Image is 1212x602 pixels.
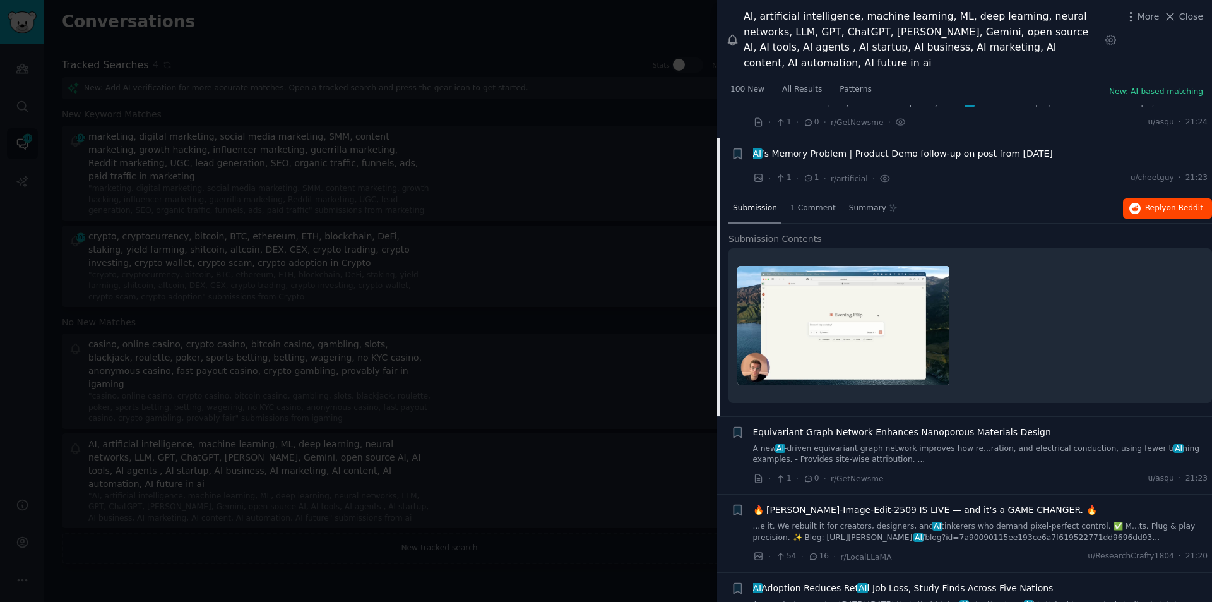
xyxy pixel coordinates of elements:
span: · [1179,117,1181,128]
span: 21:24 [1185,117,1208,128]
span: · [796,472,799,485]
span: Summary [849,203,886,214]
span: 1 [775,117,791,128]
span: · [768,472,771,485]
button: New: AI-based matching [1109,87,1203,98]
span: · [796,116,799,129]
span: 54 [775,551,796,562]
span: AI [752,148,763,159]
a: A newAI‑driven equivariant graph network improves how re...ration, and electrical conduction, usi... [753,443,1208,466]
span: More [1138,10,1160,23]
span: · [1179,473,1181,485]
span: r/artificial [831,174,868,183]
span: u/asqu [1148,117,1173,128]
div: AI, artificial intelligence, machine learning, ML, deep learning, neural networks, LLM, GPT, Chat... [744,9,1100,71]
span: · [768,172,771,185]
span: · [1179,551,1181,562]
span: AI [857,583,868,593]
span: AI [913,533,924,542]
span: 0 [803,117,819,128]
button: More [1124,10,1160,23]
span: · [824,472,826,485]
span: 21:20 [1185,551,1208,562]
span: u/ResearchCrafty1804 [1088,551,1174,562]
span: · [801,550,804,563]
span: · [833,550,836,563]
span: 1 [775,473,791,485]
a: Patterns [835,80,876,105]
span: 16 [808,551,829,562]
span: r/GetNewsme [831,118,884,127]
span: All Results [782,84,822,95]
span: 0 [803,473,819,485]
span: 1 [803,172,819,184]
span: Reply [1145,203,1203,214]
span: Submission [733,203,777,214]
span: ’s Memory Problem | Product Demo follow-up on post from [DATE] [753,147,1053,160]
a: 100 New [726,80,769,105]
span: 1 Comment [790,203,836,214]
a: All Results [778,80,826,105]
span: · [888,116,891,129]
a: ...e it. We rebuilt it for creators, designers, andAItinkerers who demand pixel-perfect control. ... [753,521,1208,543]
a: AI’s Memory Problem | Product Demo follow-up on post from [DATE] [753,147,1053,160]
a: 🔥 [PERSON_NAME]-Image-Edit-2509 IS LIVE — and it’s a GAME CHANGER. 🔥 [753,503,1097,517]
span: · [768,116,771,129]
span: · [796,172,799,185]
img: AI’s Memory Problem | Product Demo follow-up on post from 2 days ago [737,266,949,385]
span: u/asqu [1148,473,1173,485]
span: Adoption Reduces Ret l Job Loss, Study Finds Across Five Nations [753,582,1054,595]
span: Submission Contents [728,232,822,246]
span: r/LocalLLaMA [841,553,892,562]
span: AI [775,444,785,453]
span: · [1179,172,1181,184]
span: Patterns [840,84,871,95]
span: · [824,172,826,185]
button: Close [1163,10,1203,23]
span: · [872,172,875,185]
span: 1 [775,172,791,184]
span: 100 New [730,84,764,95]
span: 21:23 [1185,473,1208,485]
span: 21:23 [1185,172,1208,184]
span: on Reddit [1167,203,1203,212]
span: AI [932,522,942,531]
span: · [824,116,826,129]
span: · [768,550,771,563]
span: r/GetNewsme [831,474,884,483]
a: AIAdoption Reduces RetAIl Job Loss, Study Finds Across Five Nations [753,582,1054,595]
span: Close [1179,10,1203,23]
span: u/cheetguy [1131,172,1174,184]
a: Equivariant Graph Network Enhances Nanoporous Materials Design [753,426,1051,439]
span: AI [1173,444,1184,453]
button: Replyon Reddit [1123,198,1212,219]
span: AI [752,583,763,593]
